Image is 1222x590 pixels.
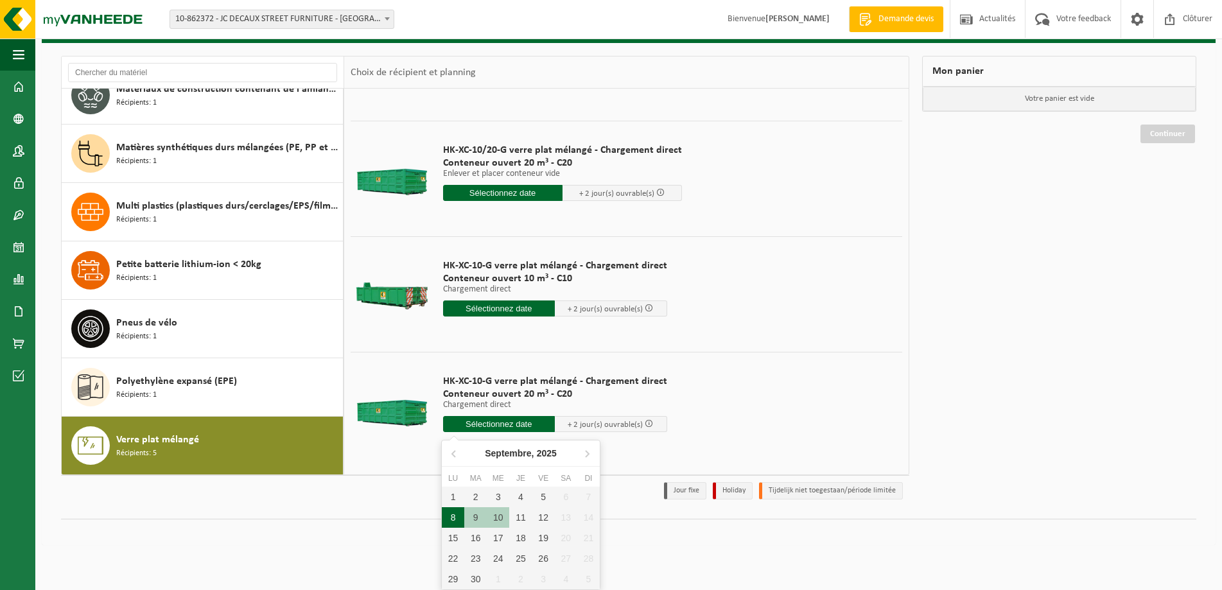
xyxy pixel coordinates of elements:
div: 5 [532,487,555,507]
span: Conteneur ouvert 10 m³ - C10 [443,272,667,285]
button: Multi plastics (plastiques durs/cerclages/EPS/film naturel/film mélange/PMC) Récipients: 1 [62,183,344,241]
div: 4 [509,487,532,507]
span: HK-XC-10-G verre plat mélangé - Chargement direct [443,375,667,388]
div: 29 [442,569,464,589]
strong: [PERSON_NAME] [765,14,830,24]
div: Ve [532,472,555,485]
span: + 2 jour(s) ouvrable(s) [579,189,654,198]
div: 3 [532,569,555,589]
a: Continuer [1140,125,1195,143]
div: 23 [464,548,487,569]
div: 3 [487,487,509,507]
span: Récipients: 1 [116,389,157,401]
span: Conteneur ouvert 20 m³ - C20 [443,388,667,401]
p: Enlever et placer conteneur vide [443,169,682,178]
button: Pneus de vélo Récipients: 1 [62,300,344,358]
input: Sélectionnez date [443,416,555,432]
li: Holiday [713,482,753,499]
div: Lu [442,472,464,485]
span: Matières synthétiques durs mélangées (PE, PP et PVC), recyclables (industriel) [116,140,340,155]
button: Verre plat mélangé Récipients: 5 [62,417,344,474]
div: Di [577,472,600,485]
span: HK-XC-10-G verre plat mélangé - Chargement direct [443,259,667,272]
span: Récipients: 1 [116,97,157,109]
span: Récipients: 1 [116,272,157,284]
div: Choix de récipient et planning [344,56,482,89]
div: 11 [509,507,532,528]
div: 19 [532,528,555,548]
div: 30 [464,569,487,589]
a: Demande devis [849,6,943,32]
input: Chercher du matériel [68,63,337,82]
div: 10 [487,507,509,528]
span: + 2 jour(s) ouvrable(s) [568,421,643,429]
span: Polyethylène expansé (EPE) [116,374,237,389]
div: 16 [464,528,487,548]
div: 17 [487,528,509,548]
span: Matériaux de construction contenant de l'amiante lié au ciment (non friable) [116,82,340,97]
span: Multi plastics (plastiques durs/cerclages/EPS/film naturel/film mélange/PMC) [116,198,340,214]
i: 2025 [537,449,557,458]
input: Sélectionnez date [443,300,555,317]
div: Sa [555,472,577,485]
span: 10-862372 - JC DECAUX STREET FURNITURE - BRUXELLES [170,10,394,29]
div: 9 [464,507,487,528]
span: Récipients: 1 [116,214,157,226]
span: Pneus de vélo [116,315,177,331]
div: 1 [487,569,509,589]
div: 1 [442,487,464,507]
li: Jour fixe [664,482,706,499]
span: Conteneur ouvert 20 m³ - C20 [443,157,682,169]
div: 2 [509,569,532,589]
div: 22 [442,548,464,569]
div: 24 [487,548,509,569]
span: Verre plat mélangé [116,432,199,447]
li: Tijdelijk niet toegestaan/période limitée [759,482,903,499]
button: Petite batterie lithium-ion < 20kg Récipients: 1 [62,241,344,300]
div: 15 [442,528,464,548]
button: Matières synthétiques durs mélangées (PE, PP et PVC), recyclables (industriel) Récipients: 1 [62,125,344,183]
div: 12 [532,507,555,528]
span: 10-862372 - JC DECAUX STREET FURNITURE - BRUXELLES [170,10,394,28]
span: Récipients: 1 [116,155,157,168]
span: Récipients: 5 [116,447,157,460]
div: 25 [509,548,532,569]
span: Récipients: 1 [116,331,157,343]
div: Mon panier [922,56,1196,87]
span: Petite batterie lithium-ion < 20kg [116,257,261,272]
p: Votre panier est vide [923,87,1196,111]
div: Ma [464,472,487,485]
div: 18 [509,528,532,548]
span: + 2 jour(s) ouvrable(s) [568,305,643,313]
span: Demande devis [875,13,937,26]
p: Chargement direct [443,401,667,410]
div: Septembre, [480,443,562,464]
p: Chargement direct [443,285,667,294]
div: Je [509,472,532,485]
span: HK-XC-10/20-G verre plat mélangé - Chargement direct [443,144,682,157]
div: 2 [464,487,487,507]
button: Polyethylène expansé (EPE) Récipients: 1 [62,358,344,417]
div: 26 [532,548,555,569]
div: Me [487,472,509,485]
input: Sélectionnez date [443,185,563,201]
button: Matériaux de construction contenant de l'amiante lié au ciment (non friable) Récipients: 1 [62,66,344,125]
div: 8 [442,507,464,528]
